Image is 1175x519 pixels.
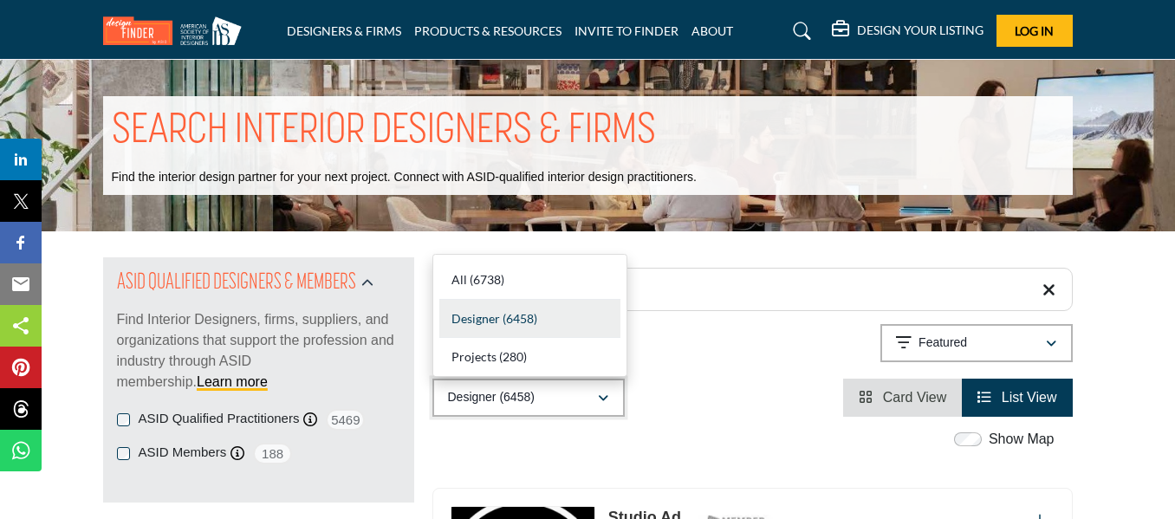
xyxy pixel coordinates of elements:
[139,409,300,429] label: ASID Qualified Practitioners
[499,349,527,364] b: (280)
[843,379,962,417] li: Card View
[989,429,1055,450] label: Show Map
[139,443,227,463] label: ASID Members
[117,413,130,426] input: ASID Qualified Practitioners checkbox
[253,443,292,464] span: 188
[112,105,656,159] h1: SEARCH INTERIOR DESIGNERS & FIRMS
[1015,23,1054,38] span: Log In
[962,379,1072,417] li: List View
[117,268,356,299] h2: ASID QUALIFIED DESIGNERS & MEMBERS
[287,23,401,38] a: DESIGNERS & FIRMS
[451,311,500,326] span: Designer
[432,254,627,377] div: Designer (6458)
[117,309,400,392] p: Find Interior Designers, firms, suppliers, and organizations that support the profession and indu...
[112,169,697,186] p: Find the interior design partner for your next project. Connect with ASID-qualified interior desi...
[996,15,1073,47] button: Log In
[470,272,504,287] b: (6738)
[883,390,947,405] span: Card View
[691,23,733,38] a: ABOUT
[448,389,535,406] p: Designer (6458)
[451,349,497,364] span: Projects
[451,272,467,287] span: All
[117,447,130,460] input: ASID Members checkbox
[432,379,625,417] button: Designer (6458)
[575,23,678,38] a: INVITE TO FINDER
[776,17,822,45] a: Search
[977,390,1056,405] a: View List
[859,390,946,405] a: View Card
[919,334,967,352] p: Featured
[326,409,365,431] span: 5469
[880,324,1073,362] button: Featured
[857,23,983,38] h5: DESIGN YOUR LISTING
[1002,390,1057,405] span: List View
[197,374,268,389] a: Learn more
[832,21,983,42] div: DESIGN YOUR LISTING
[414,23,562,38] a: PRODUCTS & RESOURCES
[103,16,250,45] img: Site Logo
[503,311,537,326] b: (6458)
[432,268,1073,311] input: Search Keyword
